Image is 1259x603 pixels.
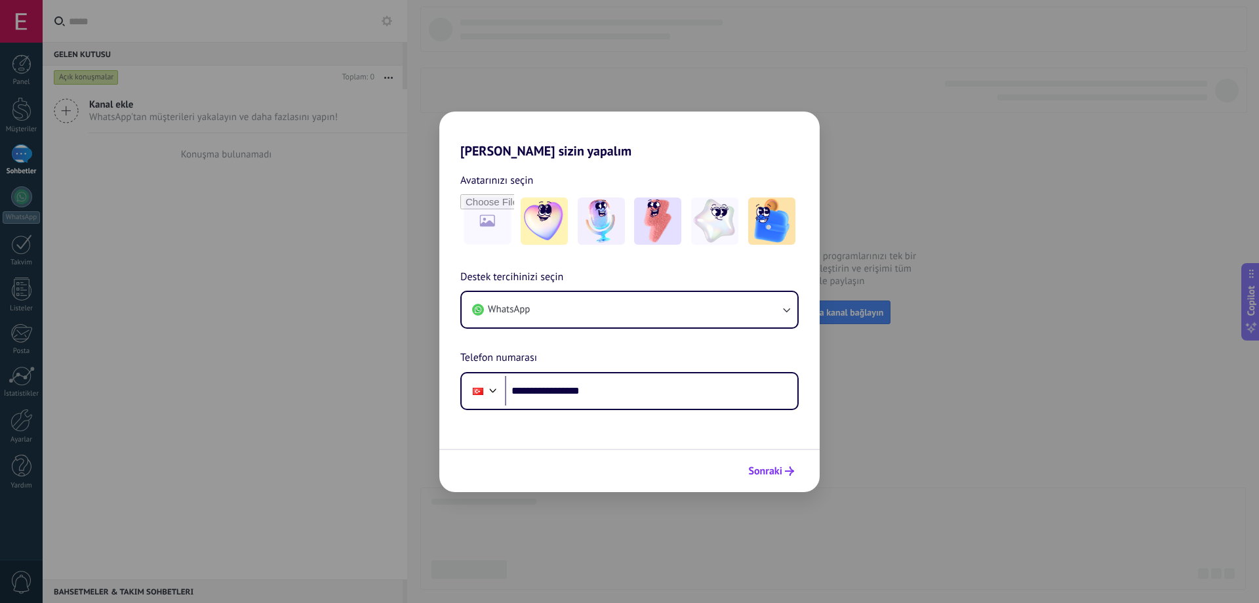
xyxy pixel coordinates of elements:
[466,377,490,405] div: Turkey: + 90
[462,292,797,327] button: WhatsApp
[521,198,568,245] img: -1.jpeg
[691,198,738,245] img: -4.jpeg
[742,460,800,482] button: Sonraki
[748,198,795,245] img: -5.jpeg
[634,198,681,245] img: -3.jpeg
[460,350,537,367] span: Telefon numarası
[748,467,782,476] span: Sonraki
[488,303,530,316] span: WhatsApp
[460,172,533,189] span: Avatarınızı seçin
[460,269,563,286] span: Destek tercihinizi seçin
[439,112,820,159] h2: [PERSON_NAME] sizin yapalım
[578,198,625,245] img: -2.jpeg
